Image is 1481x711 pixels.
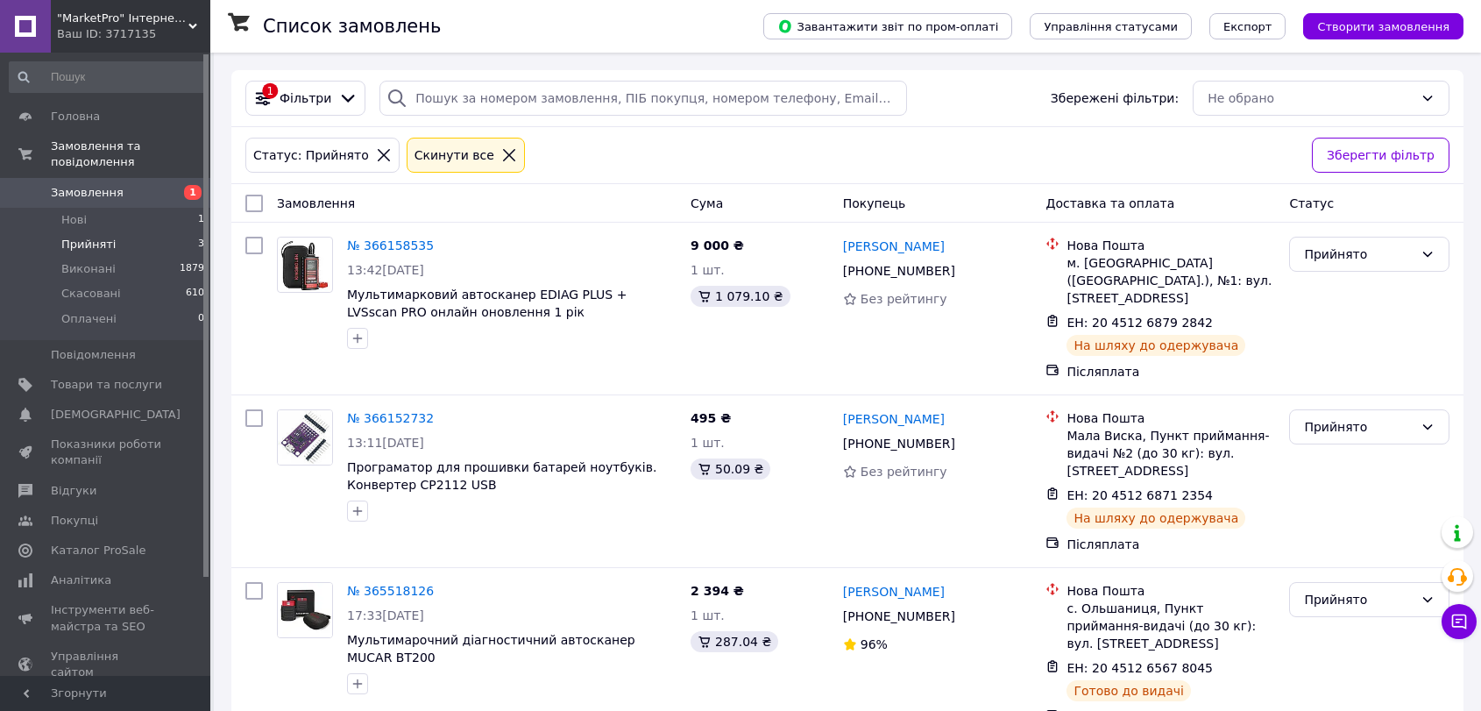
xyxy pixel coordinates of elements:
div: На шляху до одержувача [1066,508,1245,529]
div: Мала Виска, Пункт приймання-видачі №2 (до 30 кг): вул. [STREET_ADDRESS] [1066,427,1275,480]
a: Програматор для прошивки батарей ноутбуків. Конвертер CP2112 USB [347,460,656,492]
div: Нова Пошта [1066,582,1275,600]
div: [PHONE_NUMBER] [840,259,959,283]
a: Мультимарочний діагностичний автосканер MUCAR BT200 [347,633,635,665]
span: Замовлення [51,185,124,201]
div: Ваш ID: 3717135 [57,26,210,42]
a: [PERSON_NAME] [843,238,945,255]
input: Пошук [9,61,206,93]
div: Не обрано [1208,89,1414,108]
button: Чат з покупцем [1442,604,1477,639]
button: Зберегти фільтр [1312,138,1449,173]
span: Нові [61,212,87,228]
span: ЕН: 20 4512 6871 2354 [1066,488,1213,502]
div: Готово до видачі [1066,680,1191,701]
span: 17:33[DATE] [347,608,424,622]
div: 50.09 ₴ [691,459,770,480]
div: [PHONE_NUMBER] [840,604,959,629]
img: Фото товару [278,410,332,465]
span: Управління сайтом [51,649,162,680]
span: Виконані [61,261,116,277]
span: 1 [184,185,202,200]
span: 1 шт. [691,436,725,450]
span: 13:42[DATE] [347,263,424,277]
span: 1879 [180,261,204,277]
span: Покупець [843,196,905,210]
span: Повідомлення [51,347,136,363]
a: [PERSON_NAME] [843,583,945,601]
div: Нова Пошта [1066,409,1275,427]
span: Покупці [51,513,98,529]
span: Створити замовлення [1317,20,1449,33]
span: Замовлення та повідомлення [51,139,210,170]
span: 96% [861,637,888,651]
img: Фото товару [278,583,332,637]
span: Інструменти веб-майстра та SEO [51,602,162,634]
span: Прийняті [61,237,116,252]
button: Створити замовлення [1303,13,1463,39]
span: Товари та послуги [51,377,162,393]
span: Експорт [1223,20,1272,33]
span: 3 [198,237,204,252]
a: № 366152732 [347,411,434,425]
span: 2 394 ₴ [691,584,744,598]
div: Післяплата [1066,536,1275,553]
button: Завантажити звіт по пром-оплаті [763,13,1012,39]
span: 610 [186,286,204,302]
a: № 365518126 [347,584,434,598]
div: Cкинути все [411,146,498,165]
a: № 366158535 [347,238,434,252]
div: 287.04 ₴ [691,631,778,652]
span: Замовлення [277,196,355,210]
span: Зберегти фільтр [1327,146,1435,165]
span: 13:11[DATE] [347,436,424,450]
input: Пошук за номером замовлення, ПІБ покупця, номером телефону, Email, номером накладної [379,81,907,116]
div: Прийнято [1304,590,1414,609]
a: Мультимарковий автосканер EDIAG PLUS + LVSscan PRO онлайн оновлення 1 рік [347,288,627,319]
div: На шляху до одержувача [1066,335,1245,356]
img: Фото товару [280,238,331,292]
a: Фото товару [277,237,333,293]
span: Без рейтингу [861,465,947,479]
div: Післяплата [1066,363,1275,380]
span: [DEMOGRAPHIC_DATA] [51,407,181,423]
div: Прийнято [1304,417,1414,437]
span: 1 шт. [691,608,725,622]
span: Збережені фільтри: [1051,89,1179,107]
span: Управління статусами [1044,20,1178,33]
span: Оплачені [61,311,117,327]
div: Статус: Прийнято [250,146,372,165]
button: Управління статусами [1030,13,1192,39]
span: Фільтри [280,89,331,107]
span: ЕН: 20 4512 6879 2842 [1066,316,1213,330]
span: "MarketPro" Інтернет-магазин інструментів та обладнання [57,11,188,26]
span: 495 ₴ [691,411,731,425]
div: Нова Пошта [1066,237,1275,254]
span: 1 [198,212,204,228]
span: 0 [198,311,204,327]
span: Без рейтингу [861,292,947,306]
div: [PHONE_NUMBER] [840,431,959,456]
span: Завантажити звіт по пром-оплаті [777,18,998,34]
span: Скасовані [61,286,121,302]
span: Аналітика [51,572,111,588]
a: [PERSON_NAME] [843,410,945,428]
span: Каталог ProSale [51,543,145,558]
span: Cума [691,196,723,210]
div: 1 079.10 ₴ [691,286,790,307]
span: Відгуки [51,483,96,499]
span: Головна [51,109,100,124]
span: Показники роботи компанії [51,437,162,468]
div: Прийнято [1304,245,1414,264]
h1: Список замовлень [263,16,441,37]
div: м. [GEOGRAPHIC_DATA] ([GEOGRAPHIC_DATA].), №1: вул. [STREET_ADDRESS] [1066,254,1275,307]
a: Створити замовлення [1286,18,1463,32]
span: 1 шт. [691,263,725,277]
span: ЕН: 20 4512 6567 8045 [1066,661,1213,675]
a: Фото товару [277,582,333,638]
span: 9 000 ₴ [691,238,744,252]
a: Фото товару [277,409,333,466]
